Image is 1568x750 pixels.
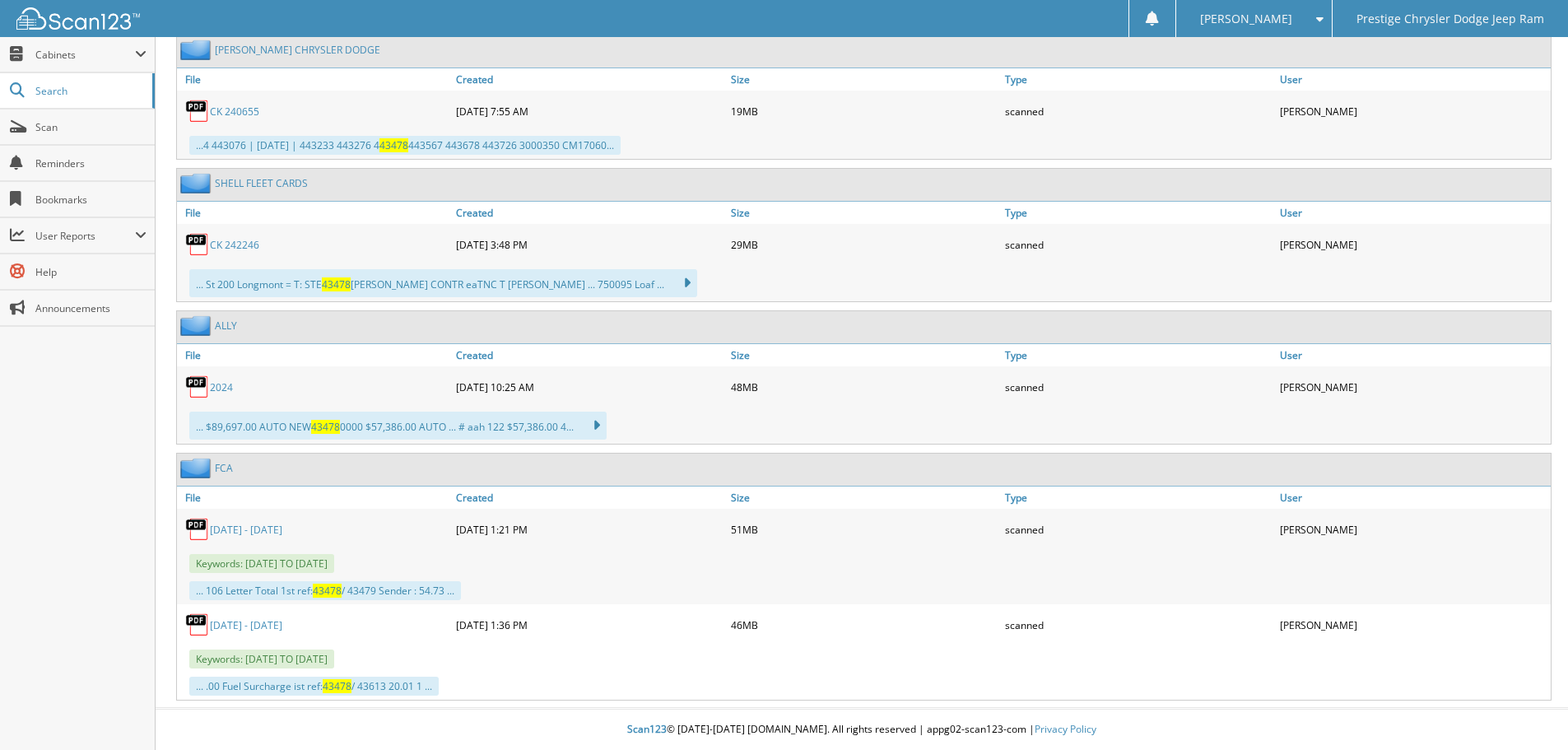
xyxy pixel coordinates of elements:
img: PDF.png [185,613,210,637]
span: Search [35,84,144,98]
a: Type [1001,68,1276,91]
a: ALLY [215,319,237,333]
a: [PERSON_NAME] CHRYSLER DODGE [215,43,380,57]
a: Size [727,68,1002,91]
img: folder2.png [180,40,215,60]
div: 19MB [727,95,1002,128]
img: folder2.png [180,173,215,193]
div: [PERSON_NAME] [1276,370,1551,403]
img: PDF.png [185,232,210,257]
a: FCA [215,461,233,475]
span: User Reports [35,229,135,243]
div: [PERSON_NAME] [1276,513,1551,546]
span: 43478 [322,277,351,291]
div: ...4 443076 | [DATE] | 443233 443276 4 443567 443678 443726 3000350 CM17060... [189,136,621,155]
span: Keywords: [DATE] TO [DATE] [189,554,334,573]
div: 51MB [727,513,1002,546]
a: [DATE] - [DATE] [210,523,282,537]
span: 43478 [379,138,408,152]
a: Type [1001,202,1276,224]
a: Created [452,487,727,509]
div: scanned [1001,95,1276,128]
a: Size [727,487,1002,509]
div: ... $89,697.00 AUTO NEW 0000 $57,386.00 AUTO ... # aah 122 $57,386.00 4... [189,412,607,440]
a: File [177,344,452,366]
a: User [1276,344,1551,366]
span: 43478 [313,584,342,598]
div: [DATE] 7:55 AM [452,95,727,128]
a: Created [452,202,727,224]
div: © [DATE]-[DATE] [DOMAIN_NAME]. All rights reserved | appg02-scan123-com | [156,710,1568,750]
div: 48MB [727,370,1002,403]
a: Type [1001,344,1276,366]
a: User [1276,487,1551,509]
div: scanned [1001,513,1276,546]
div: [DATE] 3:48 PM [452,228,727,261]
img: PDF.png [185,375,210,399]
a: File [177,68,452,91]
div: 46MB [727,608,1002,641]
a: File [177,202,452,224]
a: Created [452,68,727,91]
img: folder2.png [180,315,215,336]
a: [DATE] - [DATE] [210,618,282,632]
iframe: Chat Widget [1486,671,1568,750]
div: scanned [1001,608,1276,641]
div: [PERSON_NAME] [1276,608,1551,641]
a: SHELL FLEET CARDS [215,176,308,190]
a: User [1276,68,1551,91]
a: Size [727,344,1002,366]
a: 2024 [210,380,233,394]
span: Keywords: [DATE] TO [DATE] [189,650,334,668]
a: File [177,487,452,509]
div: [DATE] 1:36 PM [452,608,727,641]
a: CK 242246 [210,238,259,252]
a: CK 240655 [210,105,259,119]
span: Help [35,265,147,279]
span: Scan [35,120,147,134]
img: PDF.png [185,99,210,123]
span: Reminders [35,156,147,170]
a: Size [727,202,1002,224]
div: 29MB [727,228,1002,261]
span: Bookmarks [35,193,147,207]
a: User [1276,202,1551,224]
span: 43478 [311,420,340,434]
div: [PERSON_NAME] [1276,228,1551,261]
a: Created [452,344,727,366]
div: [DATE] 10:25 AM [452,370,727,403]
div: [DATE] 1:21 PM [452,513,727,546]
img: PDF.png [185,517,210,542]
span: Cabinets [35,48,135,62]
div: [PERSON_NAME] [1276,95,1551,128]
div: ... 106 Letter Total 1st ref: / 43479 Sender : 54.73 ... [189,581,461,600]
div: scanned [1001,370,1276,403]
div: ... .00 Fuel Surcharge ist ref: / 43613 20.01 1 ... [189,677,439,696]
div: scanned [1001,228,1276,261]
span: Announcements [35,301,147,315]
img: folder2.png [180,458,215,478]
span: [PERSON_NAME] [1200,14,1292,24]
a: Privacy Policy [1035,722,1096,736]
img: scan123-logo-white.svg [16,7,140,30]
div: ... St 200 Longmont = T: STE [PERSON_NAME] CONTR eaTNC T [PERSON_NAME] ... 750095 Loaf ... [189,269,697,297]
span: Prestige Chrysler Dodge Jeep Ram [1356,14,1544,24]
a: Type [1001,487,1276,509]
span: Scan123 [627,722,667,736]
span: 43478 [323,679,351,693]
